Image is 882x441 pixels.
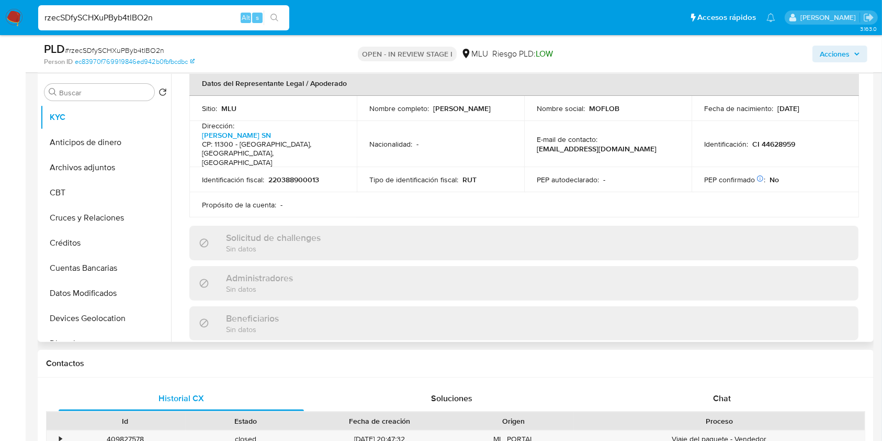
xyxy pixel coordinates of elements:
[159,88,167,100] button: Volver al orden por defecto
[44,40,65,57] b: PLD
[226,244,321,253] p: Sin datos
[65,45,164,56] span: # rzecSDfySCHXuPByb4tlBO2n
[40,205,171,230] button: Cruces y Relaciones
[49,88,57,96] button: Buscar
[537,144,657,153] p: [EMAIL_ADDRESS][DOMAIN_NAME]
[38,11,289,25] input: Buscar usuario o caso...
[268,175,319,184] p: 220388900013
[189,71,859,96] th: Datos del Representante Legal / Apoderado
[40,306,171,331] button: Devices Geolocation
[202,200,276,210] p: Propósito de la cuenta :
[704,175,765,184] p: PEP confirmado :
[40,281,171,306] button: Datos Modificados
[369,175,458,184] p: Tipo de identificación fiscal :
[264,10,285,25] button: search-icon
[40,130,171,155] button: Anticipos de dinero
[416,139,419,149] p: -
[40,331,171,356] button: Direcciones
[226,313,279,324] h3: Beneficiarios
[159,392,204,404] span: Historial CX
[589,104,619,113] p: MOFLOB
[431,392,472,404] span: Soluciones
[202,121,234,130] p: Dirección :
[812,46,867,62] button: Acciones
[40,105,171,130] button: KYC
[226,272,293,284] h3: Administradores
[46,358,865,369] h1: Contactos
[40,230,171,256] button: Créditos
[40,155,171,180] button: Archivos adjuntos
[369,104,429,113] p: Nombre completo :
[313,416,446,426] div: Fecha de creación
[492,48,553,60] span: Riesgo PLD:
[40,180,171,205] button: CBT
[766,13,775,22] a: Notificaciones
[860,25,877,33] span: 3.163.0
[369,139,412,149] p: Nacionalidad :
[752,139,795,149] p: CI 44628959
[280,200,282,210] p: -
[202,130,271,140] a: [PERSON_NAME] SN
[40,256,171,281] button: Cuentas Bancarias
[704,104,773,113] p: Fecha de nacimiento :
[713,392,731,404] span: Chat
[820,46,850,62] span: Acciones
[202,104,217,113] p: Sitio :
[72,416,178,426] div: Id
[189,266,858,300] div: AdministradoresSin datos
[242,13,250,23] span: Alt
[193,416,299,426] div: Estado
[226,232,321,244] h3: Solicitud de challenges
[603,175,605,184] p: -
[75,57,195,67] a: ec83970f769919846ed942b0fbfbcdbc
[433,104,491,113] p: [PERSON_NAME]
[226,324,279,334] p: Sin datos
[256,13,259,23] span: s
[863,12,874,23] a: Salir
[460,416,567,426] div: Origen
[581,416,857,426] div: Proceso
[202,140,340,168] h4: CP: 11300 - [GEOGRAPHIC_DATA], [GEOGRAPHIC_DATA], [GEOGRAPHIC_DATA]
[537,104,585,113] p: Nombre social :
[537,135,597,144] p: E-mail de contacto :
[770,175,779,184] p: No
[202,175,264,184] p: Identificación fiscal :
[226,284,293,294] p: Sin datos
[537,175,599,184] p: PEP autodeclarado :
[800,13,860,23] p: ximena.felix@mercadolibre.com
[59,88,150,97] input: Buscar
[461,48,488,60] div: MLU
[536,48,553,60] span: LOW
[462,175,477,184] p: RUT
[777,104,799,113] p: [DATE]
[189,306,858,340] div: BeneficiariosSin datos
[358,47,457,61] p: OPEN - IN REVIEW STAGE I
[704,139,748,149] p: Identificación :
[221,104,236,113] p: MLU
[697,12,756,23] span: Accesos rápidos
[44,57,73,67] b: Person ID
[189,226,858,260] div: Solicitud de challengesSin datos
